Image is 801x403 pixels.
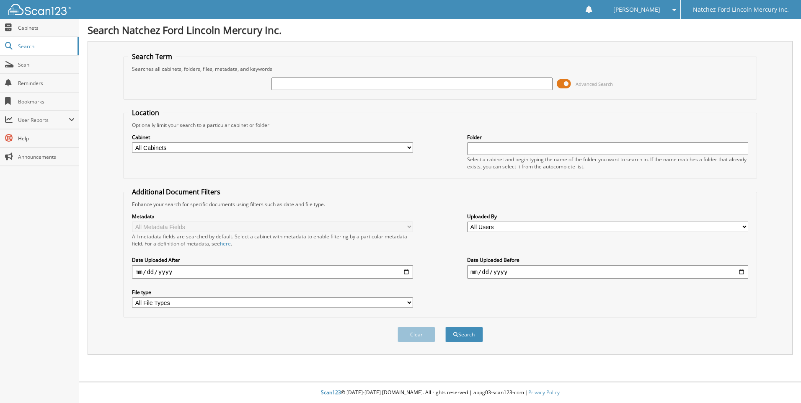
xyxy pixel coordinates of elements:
[467,156,748,170] div: Select a cabinet and begin typing the name of the folder you want to search in. If the name match...
[528,389,560,396] a: Privacy Policy
[18,153,75,160] span: Announcements
[8,4,71,15] img: scan123-logo-white.svg
[398,327,435,342] button: Clear
[18,98,75,105] span: Bookmarks
[321,389,341,396] span: Scan123
[220,240,231,247] a: here
[128,187,225,196] legend: Additional Document Filters
[132,265,413,279] input: start
[18,24,75,31] span: Cabinets
[467,256,748,263] label: Date Uploaded Before
[467,213,748,220] label: Uploaded By
[18,116,69,124] span: User Reports
[18,43,73,50] span: Search
[128,108,163,117] legend: Location
[18,80,75,87] span: Reminders
[576,81,613,87] span: Advanced Search
[132,289,413,296] label: File type
[18,61,75,68] span: Scan
[445,327,483,342] button: Search
[128,65,752,72] div: Searches all cabinets, folders, files, metadata, and keywords
[132,233,413,247] div: All metadata fields are searched by default. Select a cabinet with metadata to enable filtering b...
[132,256,413,263] label: Date Uploaded After
[128,121,752,129] div: Optionally limit your search to a particular cabinet or folder
[18,135,75,142] span: Help
[128,201,752,208] div: Enhance your search for specific documents using filters such as date and file type.
[128,52,176,61] legend: Search Term
[79,382,801,403] div: © [DATE]-[DATE] [DOMAIN_NAME]. All rights reserved | appg03-scan123-com |
[693,7,789,12] span: Natchez Ford Lincoln Mercury Inc.
[467,134,748,141] label: Folder
[613,7,660,12] span: [PERSON_NAME]
[132,213,413,220] label: Metadata
[467,265,748,279] input: end
[132,134,413,141] label: Cabinet
[88,23,793,37] h1: Search Natchez Ford Lincoln Mercury Inc.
